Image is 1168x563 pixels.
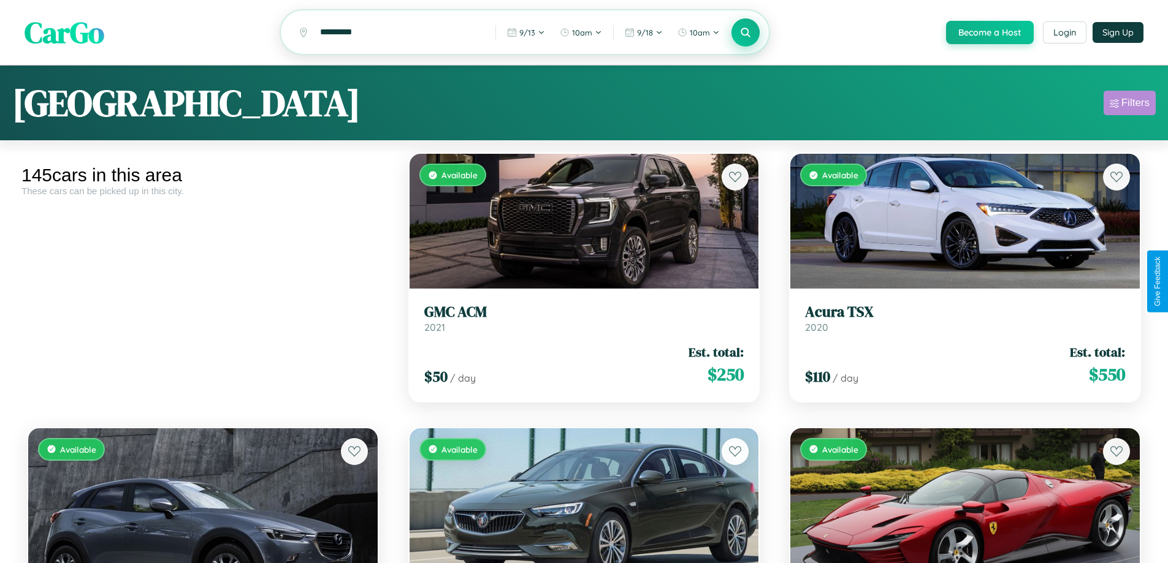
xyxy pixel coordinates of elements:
span: 2020 [805,321,828,333]
button: Login [1043,21,1086,43]
button: 10am [671,23,726,42]
h1: [GEOGRAPHIC_DATA] [12,78,361,128]
span: Available [441,170,478,180]
span: $ 110 [805,366,830,387]
span: Available [822,170,858,180]
button: Filters [1104,91,1156,115]
span: 2021 [424,321,445,333]
span: 9 / 13 [519,28,535,37]
div: Filters [1121,97,1150,109]
span: / day [450,372,476,384]
span: $ 550 [1089,362,1125,387]
button: 10am [554,23,608,42]
span: Available [441,444,478,455]
button: 9/18 [619,23,669,42]
h3: Acura TSX [805,303,1125,321]
span: 10am [690,28,710,37]
span: Available [822,444,858,455]
span: / day [833,372,858,384]
div: Give Feedback [1153,257,1162,306]
div: These cars can be picked up in this city. [21,186,384,196]
button: Become a Host [946,21,1034,44]
button: 9/13 [501,23,551,42]
div: 145 cars in this area [21,165,384,186]
span: $ 50 [424,366,448,387]
span: $ 250 [708,362,744,387]
a: Acura TSX2020 [805,303,1125,333]
span: Est. total: [689,343,744,361]
span: Available [60,444,96,455]
span: 9 / 18 [637,28,653,37]
h3: GMC ACM [424,303,744,321]
span: Est. total: [1070,343,1125,361]
span: CarGo [25,12,104,53]
a: GMC ACM2021 [424,303,744,333]
span: 10am [572,28,592,37]
button: Sign Up [1093,22,1143,43]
